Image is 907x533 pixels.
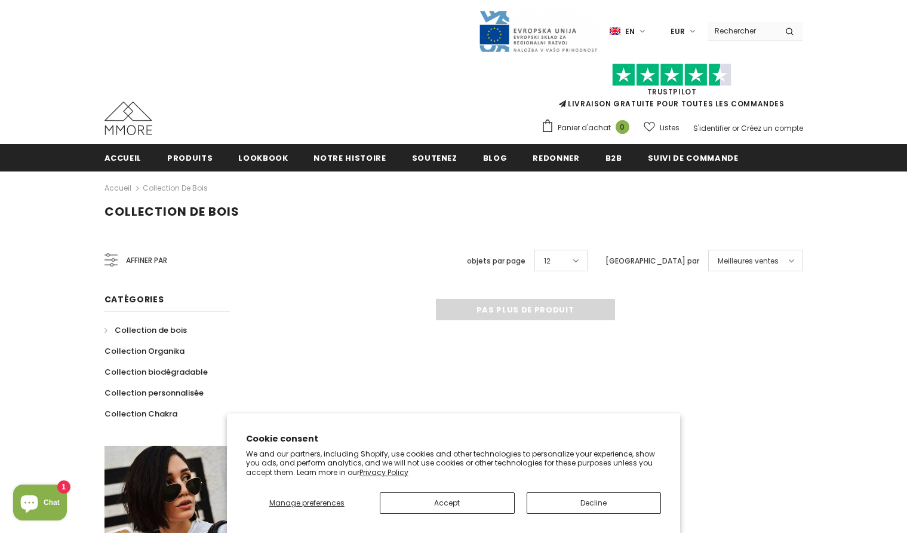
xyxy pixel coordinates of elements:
span: Catégories [104,293,164,305]
a: Accueil [104,144,142,171]
input: Search Site [708,22,776,39]
a: B2B [605,144,622,171]
span: Collection Chakra [104,408,177,419]
span: EUR [671,26,685,38]
label: [GEOGRAPHIC_DATA] par [605,255,699,267]
a: Collection personnalisée [104,382,204,403]
p: We and our partners, including Shopify, use cookies and other technologies to personalize your ex... [246,449,662,477]
a: Suivi de commande [648,144,739,171]
a: Produits [167,144,213,171]
a: Collection de bois [104,320,187,341]
a: Accueil [104,181,131,195]
a: Lookbook [238,144,288,171]
img: Cas MMORE [104,102,152,135]
span: Listes [660,122,680,134]
button: Accept [380,492,515,514]
span: Collection personnalisée [104,387,204,399]
span: Produits [167,152,213,164]
img: Javni Razpis [478,10,598,53]
span: Manage preferences [269,498,345,508]
span: Accueil [104,152,142,164]
span: soutenez [412,152,457,164]
span: Collection de bois [104,203,239,220]
a: soutenez [412,144,457,171]
img: i-lang-1.png [610,26,620,36]
span: Affiner par [126,254,167,267]
a: Privacy Policy [359,467,408,477]
a: Redonner [533,144,579,171]
a: Collection Chakra [104,403,177,424]
span: Redonner [533,152,579,164]
span: 0 [616,120,629,134]
span: LIVRAISON GRATUITE POUR TOUTES LES COMMANDES [541,69,803,109]
a: Javni Razpis [478,26,598,36]
a: Blog [483,144,508,171]
span: Notre histoire [313,152,386,164]
a: Collection Organika [104,341,185,362]
span: Suivi de commande [648,152,739,164]
span: 12 [544,255,551,267]
span: B2B [605,152,622,164]
span: en [625,26,635,38]
a: Collection de bois [143,183,208,193]
span: Lookbook [238,152,288,164]
img: Faites confiance aux étoiles pilotes [612,63,731,87]
span: Collection de bois [115,324,187,336]
span: Panier d'achat [558,122,611,134]
span: Blog [483,152,508,164]
button: Manage preferences [246,492,368,514]
span: Collection biodégradable [104,366,208,378]
inbox-online-store-chat: Shopify online store chat [10,485,70,523]
span: Collection Organika [104,345,185,357]
h2: Cookie consent [246,433,662,445]
a: Collection biodégradable [104,362,208,382]
label: objets par page [467,255,525,267]
span: Meilleures ventes [718,255,779,267]
a: Panier d'achat 0 [541,119,635,137]
a: Notre histoire [313,144,386,171]
button: Decline [527,492,662,514]
a: TrustPilot [647,87,697,97]
span: or [732,123,739,133]
a: Listes [644,117,680,138]
a: Créez un compte [741,123,803,133]
a: S'identifier [693,123,730,133]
